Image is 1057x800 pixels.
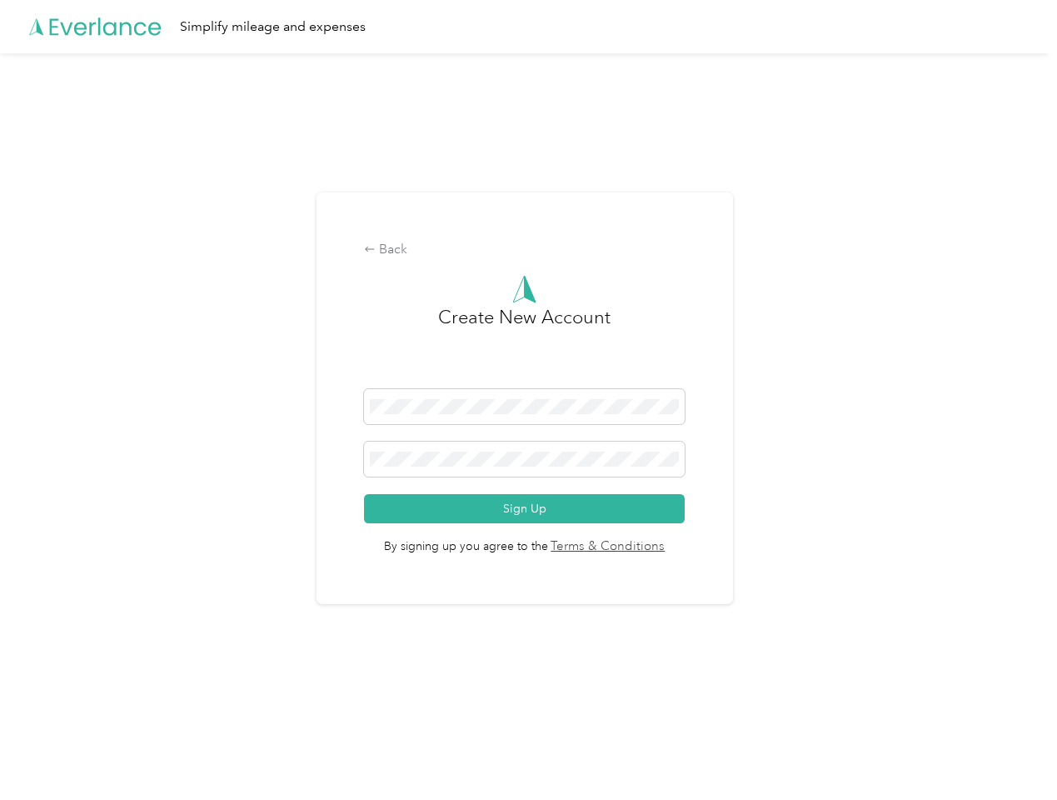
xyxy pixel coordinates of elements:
[548,537,666,557] a: Terms & Conditions
[364,494,685,523] button: Sign Up
[364,523,685,557] span: By signing up you agree to the
[180,17,366,37] div: Simplify mileage and expenses
[364,240,685,260] div: Back
[438,303,611,389] h3: Create New Account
